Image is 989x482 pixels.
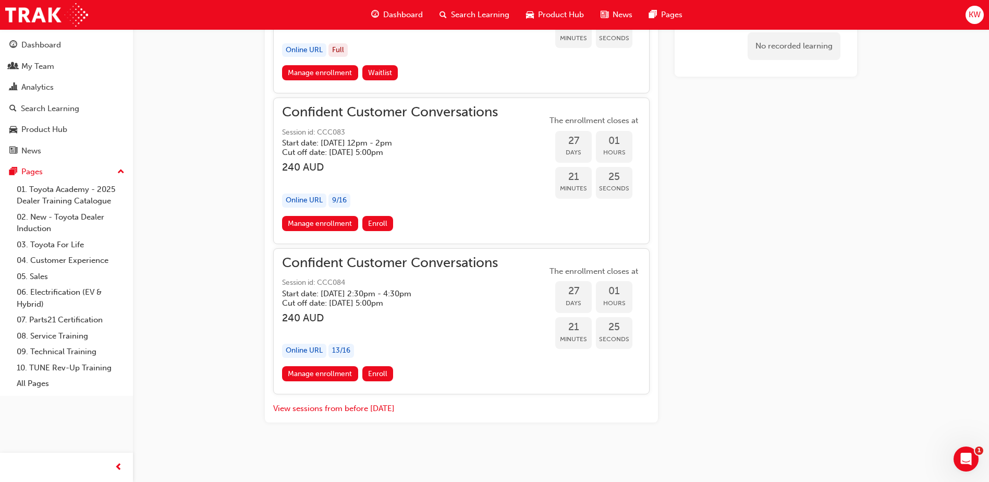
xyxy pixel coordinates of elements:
[282,298,481,308] h5: Cut off date: [DATE] 5:00pm
[555,285,592,297] span: 27
[555,135,592,147] span: 27
[613,9,632,21] span: News
[21,81,54,93] div: Analytics
[596,333,632,345] span: Seconds
[117,165,125,179] span: up-icon
[21,39,61,51] div: Dashboard
[371,8,379,21] span: guage-icon
[555,32,592,44] span: Minutes
[4,78,129,97] a: Analytics
[383,9,423,21] span: Dashboard
[9,41,17,50] span: guage-icon
[748,32,840,60] div: No recorded learning
[555,333,592,345] span: Minutes
[282,289,481,298] h5: Start date: [DATE] 2:30pm - 4:30pm
[21,61,54,73] div: My Team
[969,9,981,21] span: KW
[282,277,498,289] span: Session id: CCC084
[518,4,592,26] a: car-iconProduct Hub
[431,4,518,26] a: search-iconSearch Learning
[282,312,498,324] h3: 240 AUD
[4,99,129,118] a: Search Learning
[555,171,592,183] span: 21
[282,216,358,231] a: Manage enrollment
[4,141,129,161] a: News
[596,135,632,147] span: 01
[13,376,129,392] a: All Pages
[13,209,129,237] a: 02. New - Toyota Dealer Induction
[596,183,632,195] span: Seconds
[282,257,498,269] span: Confident Customer Conversations
[649,8,657,21] span: pages-icon
[21,103,79,115] div: Search Learning
[9,62,17,71] span: people-icon
[596,297,632,309] span: Hours
[282,106,498,118] span: Confident Customer Conversations
[596,285,632,297] span: 01
[538,9,584,21] span: Product Hub
[368,219,387,228] span: Enroll
[328,344,354,358] div: 13 / 16
[4,33,129,162] button: DashboardMy TeamAnalyticsSearch LearningProduct HubNews
[282,194,326,208] div: Online URL
[596,171,632,183] span: 25
[975,447,983,455] span: 1
[596,147,632,159] span: Hours
[282,138,481,148] h5: Start date: [DATE] 12pm - 2pm
[9,167,17,177] span: pages-icon
[4,162,129,182] button: Pages
[282,43,326,57] div: Online URL
[21,166,43,178] div: Pages
[555,321,592,333] span: 21
[555,147,592,159] span: Days
[328,43,348,57] div: Full
[282,127,498,139] span: Session id: CCC083
[592,4,641,26] a: news-iconNews
[362,216,394,231] button: Enroll
[596,32,632,44] span: Seconds
[362,366,394,381] button: Enroll
[661,9,682,21] span: Pages
[282,257,641,385] button: Confident Customer ConversationsSession id: CCC084Start date: [DATE] 2:30pm - 4:30pm Cut off date...
[115,461,123,474] span: prev-icon
[5,3,88,27] img: Trak
[451,9,509,21] span: Search Learning
[282,366,358,381] a: Manage enrollment
[9,83,17,92] span: chart-icon
[547,115,641,127] span: The enrollment closes at
[21,145,41,157] div: News
[328,194,350,208] div: 9 / 16
[368,369,387,378] span: Enroll
[13,182,129,209] a: 01. Toyota Academy - 2025 Dealer Training Catalogue
[966,6,984,24] button: KW
[13,328,129,344] a: 08. Service Training
[9,104,17,114] span: search-icon
[439,8,447,21] span: search-icon
[282,161,498,173] h3: 240 AUD
[547,266,641,278] span: The enrollment closes at
[282,106,641,235] button: Confident Customer ConversationsSession id: CCC083Start date: [DATE] 12pm - 2pm Cut off date: [DA...
[641,4,691,26] a: pages-iconPages
[21,124,67,136] div: Product Hub
[13,284,129,312] a: 06. Electrification (EV & Hybrid)
[555,297,592,309] span: Days
[273,403,395,415] button: View sessions from before [DATE]
[9,125,17,135] span: car-icon
[362,65,398,80] button: Waitlist
[282,148,481,157] h5: Cut off date: [DATE] 5:00pm
[13,312,129,328] a: 07. Parts21 Certification
[282,65,358,80] a: Manage enrollment
[526,8,534,21] span: car-icon
[555,183,592,195] span: Minutes
[601,8,608,21] span: news-icon
[596,321,632,333] span: 25
[9,147,17,156] span: news-icon
[954,447,979,472] iframe: Intercom live chat
[4,120,129,139] a: Product Hub
[13,252,129,269] a: 04. Customer Experience
[13,360,129,376] a: 10. TUNE Rev-Up Training
[4,35,129,55] a: Dashboard
[4,57,129,76] a: My Team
